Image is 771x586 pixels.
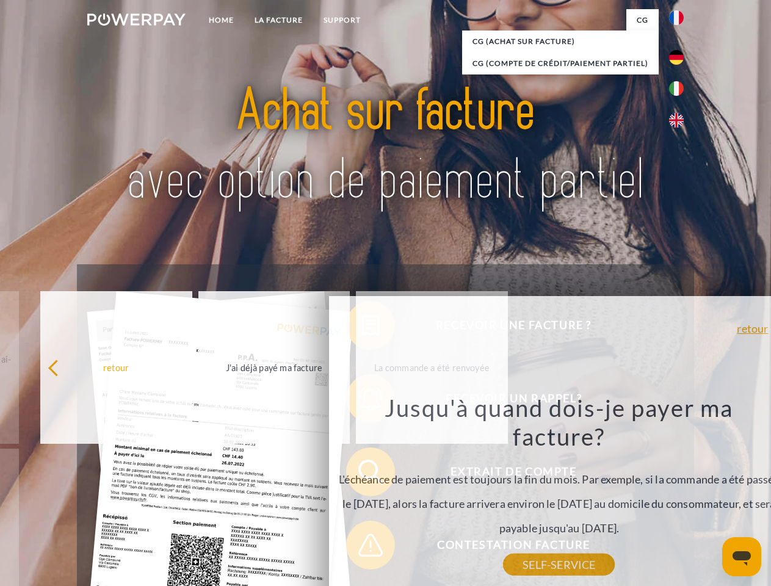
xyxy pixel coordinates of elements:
[462,52,659,74] a: CG (Compte de crédit/paiement partiel)
[198,9,244,31] a: Home
[669,113,684,128] img: en
[626,9,659,31] a: CG
[117,59,654,234] img: title-powerpay_fr.svg
[48,359,185,375] div: retour
[206,359,343,375] div: J'ai déjà payé ma facture
[87,13,186,26] img: logo-powerpay-white.svg
[244,9,313,31] a: LA FACTURE
[669,50,684,65] img: de
[503,554,615,576] a: SELF-SERVICE
[313,9,371,31] a: Support
[669,10,684,25] img: fr
[722,537,761,576] iframe: Bouton de lancement de la fenêtre de messagerie
[462,31,659,52] a: CG (achat sur facture)
[737,323,768,334] a: retour
[669,81,684,96] img: it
